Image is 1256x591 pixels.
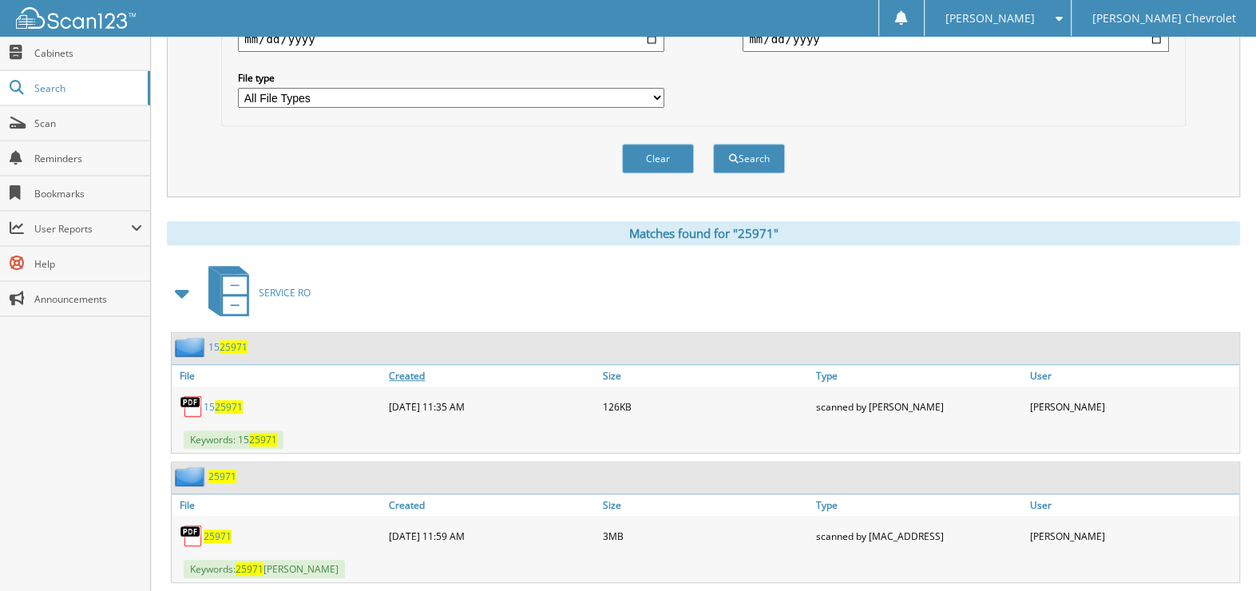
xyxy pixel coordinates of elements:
[599,494,812,516] a: Size
[238,26,664,52] input: start
[812,494,1025,516] a: Type
[812,365,1025,387] a: Type
[208,340,248,354] a: 1525971
[236,562,263,576] span: 25971
[743,26,1169,52] input: end
[34,292,142,306] span: Announcements
[1092,14,1235,23] span: [PERSON_NAME] Chevrolet
[1176,514,1256,591] iframe: Chat Widget
[1026,494,1239,516] a: User
[215,400,243,414] span: 25971
[34,257,142,271] span: Help
[180,395,204,418] img: PDF.png
[204,400,243,414] a: 1525971
[220,340,248,354] span: 25971
[945,14,1035,23] span: [PERSON_NAME]
[599,365,812,387] a: Size
[199,261,311,324] a: SERVICE RO
[175,466,208,486] img: folder2.png
[713,144,785,173] button: Search
[812,391,1025,422] div: scanned by [PERSON_NAME]
[249,433,277,446] span: 25971
[167,221,1240,245] div: Matches found for "25971"
[172,365,385,387] a: File
[34,222,131,236] span: User Reports
[34,117,142,130] span: Scan
[1026,520,1239,552] div: [PERSON_NAME]
[1026,365,1239,387] a: User
[238,71,664,85] label: File type
[259,286,311,299] span: SERVICE RO
[599,520,812,552] div: 3MB
[622,144,694,173] button: Clear
[1026,391,1239,422] div: [PERSON_NAME]
[172,494,385,516] a: File
[180,524,204,548] img: PDF.png
[34,187,142,200] span: Bookmarks
[175,337,208,357] img: folder2.png
[16,7,136,29] img: scan123-logo-white.svg
[599,391,812,422] div: 126KB
[385,365,598,387] a: Created
[208,470,236,483] a: 25971
[204,530,232,543] a: 25971
[34,46,142,60] span: Cabinets
[184,430,283,449] span: Keywords: 15
[812,520,1025,552] div: scanned by [MAC_ADDRESS]
[34,152,142,165] span: Reminders
[385,494,598,516] a: Created
[385,391,598,422] div: [DATE] 11:35 AM
[34,81,140,95] span: Search
[385,520,598,552] div: [DATE] 11:59 AM
[184,560,345,578] span: Keywords: [PERSON_NAME]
